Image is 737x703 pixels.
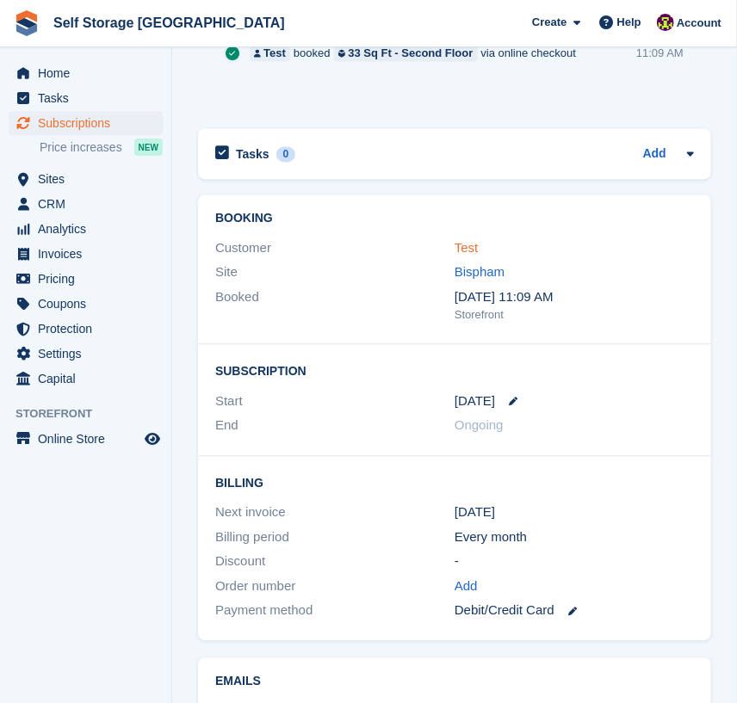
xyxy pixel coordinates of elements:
div: Discount [215,552,455,571]
span: Analytics [38,217,141,241]
h2: Booking [215,212,694,225]
div: Billing period [215,527,455,547]
div: - [455,552,694,571]
a: Price increases NEW [40,138,163,157]
a: Test [250,45,290,61]
div: Next invoice [215,503,455,522]
div: Storefront [455,306,694,324]
a: menu [9,86,163,110]
div: 33 Sq Ft - Second Floor [348,45,473,61]
span: Capital [38,367,141,391]
a: Preview store [142,429,163,449]
a: menu [9,192,163,216]
span: Subscriptions [38,111,141,135]
a: menu [9,217,163,241]
div: booked via online checkout [250,45,585,61]
div: Customer [215,238,455,258]
span: Coupons [38,292,141,316]
div: Booked [215,287,455,324]
h2: Emails [215,675,694,688]
div: Start [215,392,455,411]
a: menu [9,367,163,391]
span: Home [38,61,141,85]
span: Price increases [40,139,122,156]
div: [DATE] [455,503,694,522]
div: End [215,416,455,435]
a: menu [9,61,163,85]
span: Help [617,14,641,31]
a: menu [9,317,163,341]
span: Pricing [38,267,141,291]
a: 33 Sq Ft - Second Floor [334,45,478,61]
div: 0 [276,146,296,162]
span: Create [532,14,567,31]
a: menu [9,427,163,451]
div: Every month [455,527,694,547]
span: Ongoing [455,417,504,432]
span: Invoices [38,242,141,266]
span: Account [677,15,722,32]
div: 11:09 AM [636,45,684,61]
a: menu [9,167,163,191]
span: Online Store [38,427,141,451]
time: 2025-09-02 00:00:00 UTC [455,392,495,411]
span: Protection [38,317,141,341]
h2: Subscription [215,361,694,379]
img: stora-icon-8386f47178a22dfd0bd8f6a31ec36ba5ce8667c1dd55bd0f319d3a0aa187defe.svg [14,10,40,36]
a: menu [9,292,163,316]
span: Settings [38,342,141,366]
span: Tasks [38,86,141,110]
div: Test [263,45,286,61]
a: Self Storage [GEOGRAPHIC_DATA] [46,9,292,37]
div: Order number [215,577,455,596]
span: CRM [38,192,141,216]
img: Nicholas Williams [657,14,674,31]
a: menu [9,111,163,135]
div: Payment method [215,601,455,620]
a: Add [455,577,478,596]
a: Bispham [455,264,505,279]
a: menu [9,242,163,266]
a: menu [9,342,163,366]
div: NEW [134,139,163,156]
h2: Tasks [236,146,269,162]
div: [DATE] 11:09 AM [455,287,694,307]
a: Add [643,145,666,164]
div: Debit/Credit Card [455,601,694,620]
a: menu [9,267,163,291]
h2: Billing [215,473,694,490]
span: Storefront [15,405,171,422]
a: Test [455,240,479,255]
div: Site [215,262,455,282]
span: Sites [38,167,141,191]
